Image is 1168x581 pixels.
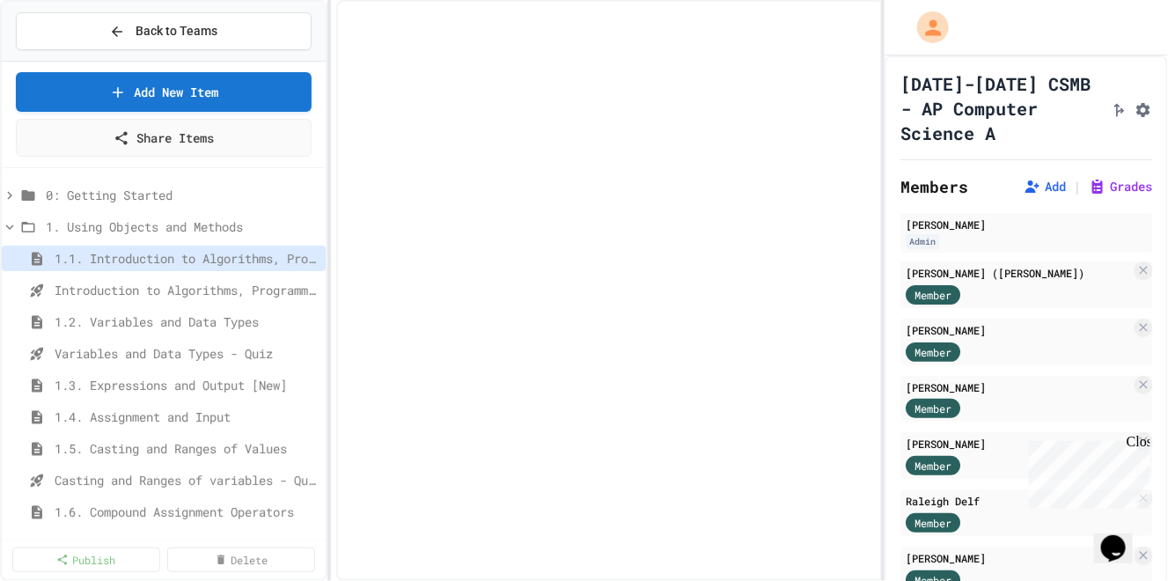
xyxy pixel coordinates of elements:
[16,119,312,157] a: Share Items
[55,503,319,521] span: 1.6. Compound Assignment Operators
[1073,176,1082,197] span: |
[915,401,951,416] span: Member
[7,7,121,112] div: Chat with us now!Close
[1110,98,1128,119] button: Click to see fork details
[899,7,953,48] div: My Account
[55,344,319,363] span: Variables and Data Types - Quiz
[55,376,319,394] span: 1.3. Expressions and Output [New]
[1089,178,1152,195] button: Grades
[906,234,939,249] div: Admin
[1094,511,1150,563] iframe: chat widget
[55,471,319,489] span: Casting and Ranges of variables - Quiz
[906,550,1131,566] div: [PERSON_NAME]
[900,71,1103,145] h1: [DATE]-[DATE] CSMB - AP Computer Science A
[55,439,319,458] span: 1.5. Casting and Ranges of Values
[915,344,951,360] span: Member
[55,249,319,268] span: 1.1. Introduction to Algorithms, Programming, and Compilers
[46,186,319,204] span: 0: Getting Started
[906,436,1131,452] div: [PERSON_NAME]
[906,265,1131,281] div: [PERSON_NAME] ([PERSON_NAME])
[12,548,160,572] a: Publish
[46,217,319,236] span: 1. Using Objects and Methods
[915,458,951,474] span: Member
[16,12,312,50] button: Back to Teams
[55,408,319,426] span: 1.4. Assignment and Input
[915,287,951,303] span: Member
[906,379,1131,395] div: [PERSON_NAME]
[900,174,968,199] h2: Members
[1024,178,1066,195] button: Add
[906,493,1131,509] div: Raleigh Delf
[55,534,319,553] span: Compound assignment operators - Quiz
[55,313,319,331] span: 1.2. Variables and Data Types
[1135,98,1152,119] button: Assignment Settings
[1022,434,1150,509] iframe: chat widget
[906,217,1147,232] div: [PERSON_NAME]
[915,515,951,531] span: Member
[167,548,315,572] a: Delete
[906,322,1131,338] div: [PERSON_NAME]
[16,72,312,112] a: Add New Item
[55,281,319,299] span: Introduction to Algorithms, Programming, and Compilers
[136,22,217,40] span: Back to Teams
